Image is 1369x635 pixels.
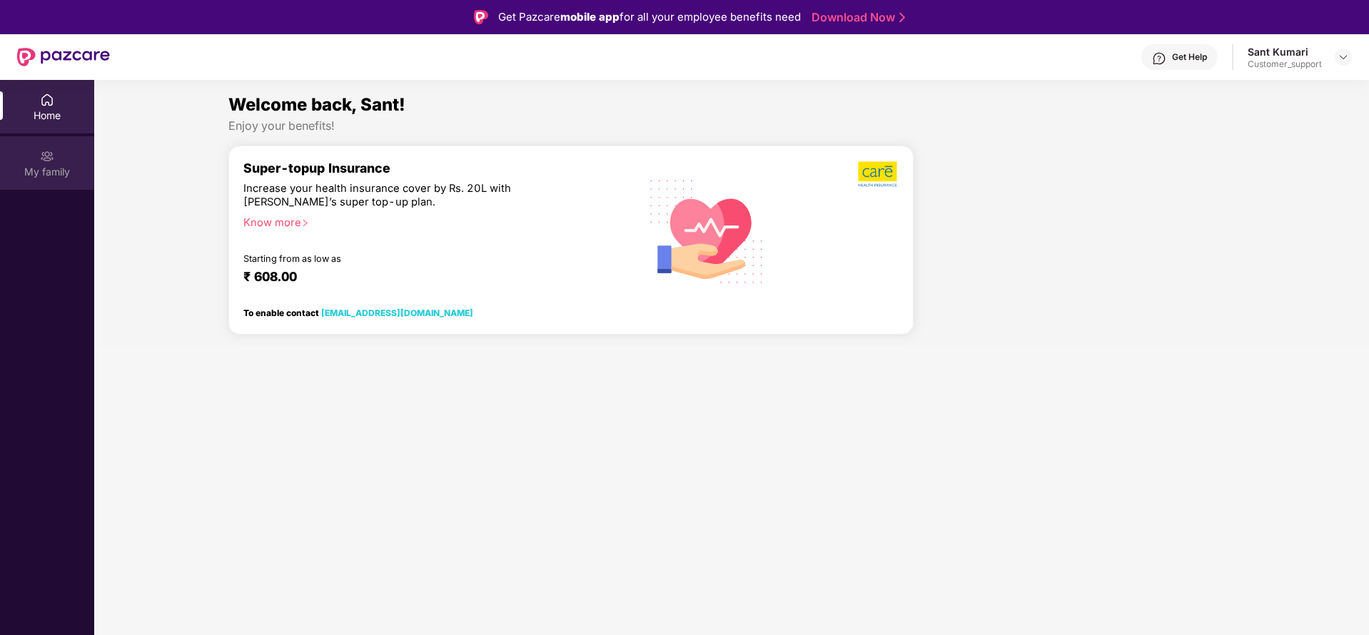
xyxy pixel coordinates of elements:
[243,216,617,226] div: Know more
[17,48,110,66] img: New Pazcare Logo
[1338,51,1349,63] img: svg+xml;base64,PHN2ZyBpZD0iRHJvcGRvd24tMzJ4MzIiIHhtbG5zPSJodHRwOi8vd3d3LnczLm9yZy8yMDAwL3N2ZyIgd2...
[498,9,801,26] div: Get Pazcare for all your employee benefits need
[228,94,405,115] span: Welcome back, Sant!
[812,10,901,25] a: Download Now
[474,10,488,24] img: Logo
[639,161,775,300] img: svg+xml;base64,PHN2ZyB4bWxucz0iaHR0cDovL3d3dy53My5vcmcvMjAwMC9zdmciIHhtbG5zOnhsaW5rPSJodHRwOi8vd3...
[321,308,473,318] a: [EMAIL_ADDRESS][DOMAIN_NAME]
[243,308,473,317] div: To enable contact
[899,10,905,25] img: Stroke
[40,149,54,163] img: svg+xml;base64,PHN2ZyB3aWR0aD0iMjAiIGhlaWdodD0iMjAiIHZpZXdCb3g9IjAgMCAyMCAyMCIgZmlsbD0ibm9uZSIgeG...
[243,269,612,286] div: ₹ 608.00
[243,182,564,210] div: Increase your health insurance cover by Rs. 20L with [PERSON_NAME]’s super top-up plan.
[1248,59,1322,70] div: Customer_support
[858,161,899,188] img: b5dec4f62d2307b9de63beb79f102df3.png
[243,253,565,263] div: Starting from as low as
[1172,51,1207,63] div: Get Help
[560,10,620,24] strong: mobile app
[1152,51,1166,66] img: svg+xml;base64,PHN2ZyBpZD0iSGVscC0zMngzMiIgeG1sbnM9Imh0dHA6Ly93d3cudzMub3JnLzIwMDAvc3ZnIiB3aWR0aD...
[228,118,1236,133] div: Enjoy your benefits!
[1248,45,1322,59] div: Sant Kumari
[243,161,626,176] div: Super-topup Insurance
[301,219,309,227] span: right
[40,93,54,107] img: svg+xml;base64,PHN2ZyBpZD0iSG9tZSIgeG1sbnM9Imh0dHA6Ly93d3cudzMub3JnLzIwMDAvc3ZnIiB3aWR0aD0iMjAiIG...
